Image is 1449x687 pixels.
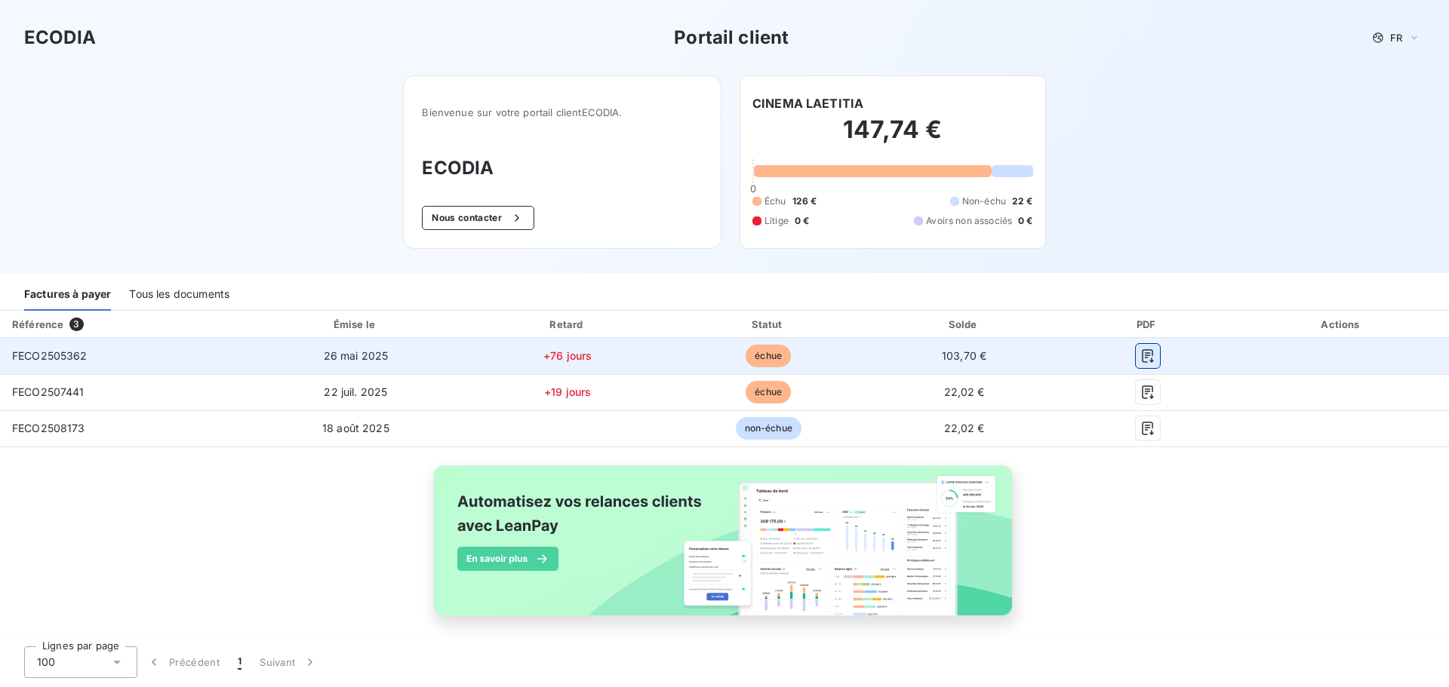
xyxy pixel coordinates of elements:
span: FECO2507441 [12,385,85,398]
button: Suivant [251,646,327,678]
button: Nous contacter [422,206,534,230]
span: +19 jours [544,385,591,398]
span: 22 juil. 2025 [324,385,387,398]
span: +76 jours [543,349,592,362]
button: Précédent [137,646,229,678]
span: Bienvenue sur votre portail client ECODIA . [422,106,703,118]
img: banner [420,456,1029,642]
h3: ECODIA [422,155,703,182]
span: 18 août 2025 [322,422,389,434]
div: Référence [12,318,63,330]
span: Échu [764,195,786,208]
div: Retard [469,317,666,332]
span: 22,02 € [944,385,985,398]
span: 126 € [792,195,817,208]
div: PDF [1064,317,1232,332]
span: 0 € [795,214,809,228]
span: non-échue [736,417,801,440]
span: 0 [750,182,756,195]
span: FECO2505362 [12,349,88,362]
span: 22,02 € [944,422,985,434]
span: 100 [37,655,55,670]
span: Litige [764,214,789,228]
span: échue [746,345,791,367]
span: 0 € [1018,214,1032,228]
span: FECO2508173 [12,422,85,434]
span: 22 € [1012,195,1033,208]
span: FR [1390,32,1402,44]
div: Statut [672,317,865,332]
div: Émise le [248,317,463,332]
div: Actions [1238,317,1446,332]
div: Tous les documents [129,279,229,311]
span: échue [746,381,791,403]
span: Avoirs non associés [926,214,1012,228]
h3: ECODIA [24,24,96,51]
div: Solde [871,317,1058,332]
span: Non-échu [962,195,1006,208]
span: 26 mai 2025 [324,349,389,362]
span: 3 [69,317,83,331]
h2: 147,74 € [752,115,1033,160]
span: 103,70 € [942,349,986,362]
div: Factures à payer [24,279,111,311]
span: 1 [238,655,241,670]
button: 1 [229,646,251,678]
h6: CINEMA LAETITIA [752,94,863,112]
h3: Portail client [674,24,789,51]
